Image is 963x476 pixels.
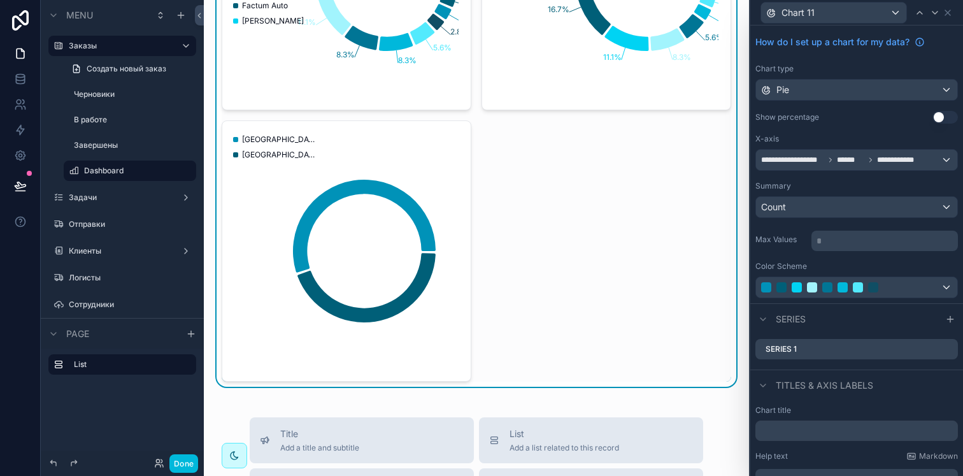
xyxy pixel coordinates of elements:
label: Логисты [69,273,189,283]
span: Add a title and subtitle [280,443,359,453]
div: scrollable content [811,228,958,251]
tspan: 8.3% [398,55,417,65]
button: TitleAdd a title and subtitle [250,417,474,463]
span: Page [66,328,89,340]
a: How do I set up a chart for my data? [755,36,925,48]
a: Markdown [906,451,958,461]
label: Dashboard [84,166,189,176]
label: List [74,359,186,370]
label: X-axis [755,134,779,144]
span: [GEOGRAPHIC_DATA] [242,150,318,160]
tspan: 11.1% [603,52,622,62]
tspan: 2.8% [450,27,469,36]
span: List [510,428,619,440]
label: Show percentage [755,112,819,122]
button: ListAdd a list related to this record [479,417,703,463]
label: Сотрудники [69,299,189,310]
span: Add a list related to this record [510,443,619,453]
span: How do I set up a chart for my data? [755,36,909,48]
span: [PERSON_NAME] [242,16,304,26]
label: Summary [755,181,791,191]
label: Задачи [69,192,171,203]
button: Chart 11 [760,2,907,24]
label: Max Values [755,234,806,245]
span: Создать новый заказ [87,64,166,74]
div: scrollable content [41,349,204,387]
label: Help text [755,451,788,461]
span: Count [761,201,786,213]
label: Color Scheme [755,261,807,271]
tspan: 5.6% [433,43,452,52]
tspan: 8.3% [336,50,355,59]
button: Done [169,454,198,473]
label: Заказы [69,41,171,51]
label: Клиенты [69,246,171,256]
label: В работе [74,115,189,125]
tspan: 5.6% [705,32,724,42]
button: Pie [755,79,958,101]
span: Series [776,313,806,326]
span: Title [280,428,359,440]
label: Chart type [755,64,794,74]
span: Pie [776,83,789,96]
span: Chart 11 [781,6,815,19]
div: chart [230,129,463,373]
label: Отправки [69,219,189,229]
span: [GEOGRAPHIC_DATA] [242,134,318,145]
span: Titles & Axis labels [776,379,873,392]
label: Черновики [74,89,189,99]
a: Создать новый заказ [64,59,196,79]
span: Factum Auto [242,1,288,11]
label: Завершены [74,140,189,150]
label: Chart title [755,405,791,415]
button: Count [755,196,958,218]
span: Markdown [919,451,958,461]
label: Series 1 [766,344,797,354]
tspan: 8.3% [673,52,691,62]
span: Menu [66,9,93,22]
